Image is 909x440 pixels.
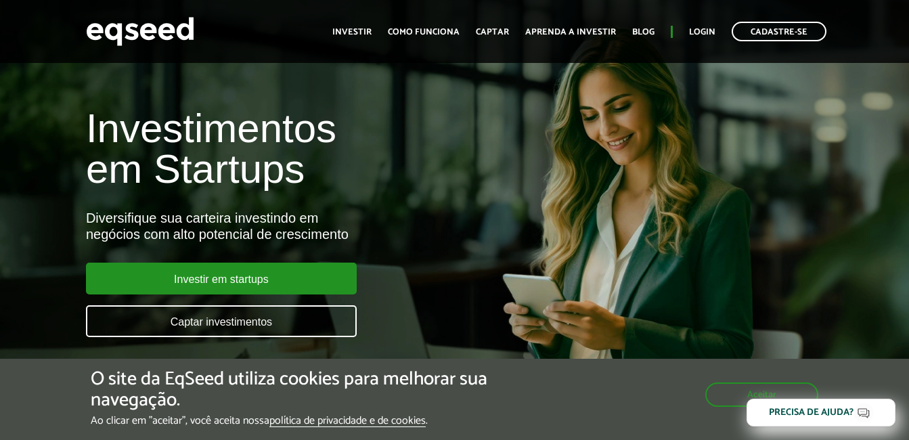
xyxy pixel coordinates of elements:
a: Captar investimentos [86,305,357,337]
img: EqSeed [86,14,194,49]
a: Aprenda a investir [525,28,616,37]
a: Como funciona [388,28,460,37]
button: Aceitar [705,382,818,407]
a: Blog [632,28,655,37]
h5: O site da EqSeed utiliza cookies para melhorar sua navegação. [91,369,527,411]
a: Login [689,28,715,37]
div: Diversifique sua carteira investindo em negócios com alto potencial de crescimento [86,210,520,242]
p: Ao clicar em "aceitar", você aceita nossa . [91,414,527,427]
a: Investir [332,28,372,37]
a: Investir em startups [86,263,357,294]
a: política de privacidade e de cookies [269,416,426,427]
h1: Investimentos em Startups [86,108,520,190]
a: Captar [476,28,509,37]
a: Cadastre-se [732,22,826,41]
